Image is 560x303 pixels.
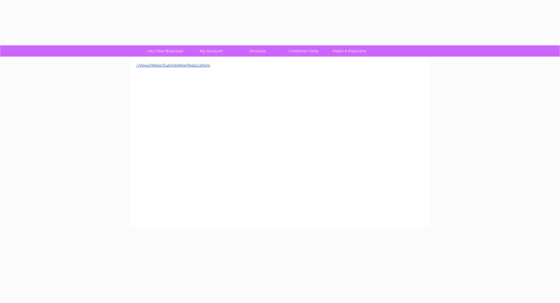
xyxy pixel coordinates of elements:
[232,45,282,57] a: Services
[140,45,190,57] a: My Clear Business
[186,45,236,57] a: My Account
[278,45,328,57] a: Customer Help
[324,45,374,57] a: Make A Payment
[136,63,210,67] a: ~/Views/Water/SubmitMeterRead.cshtml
